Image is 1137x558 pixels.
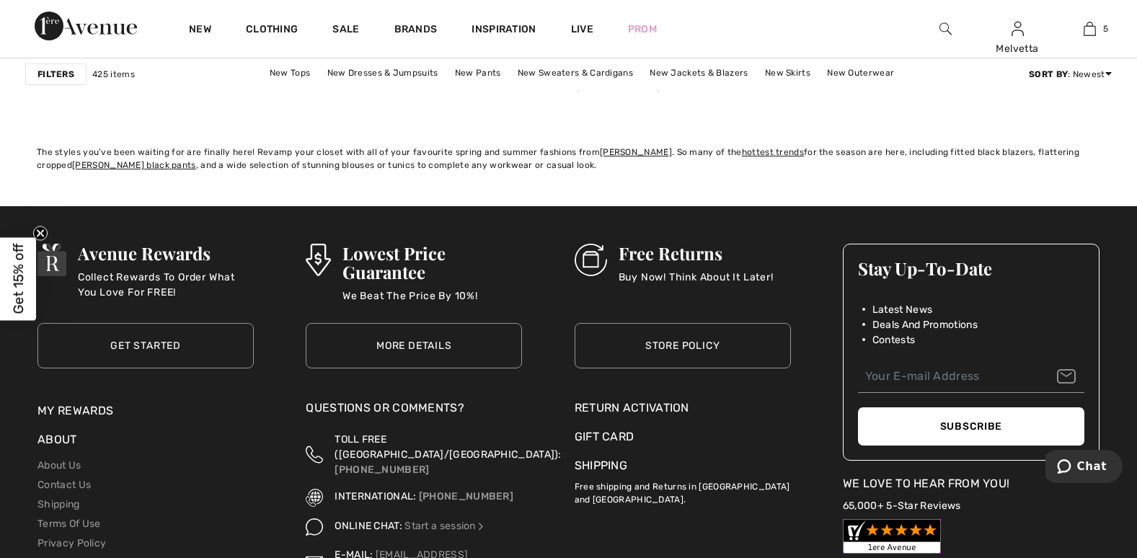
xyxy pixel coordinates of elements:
h3: Free Returns [619,244,774,262]
p: Free shipping and Returns in [GEOGRAPHIC_DATA] and [GEOGRAPHIC_DATA]. [575,474,791,506]
a: New Tops [262,63,317,82]
a: New [189,23,211,38]
span: Get 15% off [10,244,27,314]
a: Privacy Policy [37,537,106,549]
a: Return Activation [575,399,791,417]
a: Sign In [1012,22,1024,35]
a: More Details [306,323,522,368]
a: Terms Of Use [37,518,101,530]
button: Subscribe [858,407,1084,446]
img: My Info [1012,20,1024,37]
span: 425 items [92,68,135,81]
div: : Newest [1029,68,1112,81]
a: Contact Us [37,479,91,491]
span: 5 [1103,22,1108,35]
h3: Lowest Price Guarantee [342,244,523,281]
span: ONLINE CHAT: [335,520,402,532]
a: New Jackets & Blazers [642,63,755,82]
a: New Outerwear [820,63,901,82]
span: INTERNATIONAL: [335,490,416,502]
a: Clothing [246,23,298,38]
a: Prom [628,22,657,37]
a: 5 [1054,20,1125,37]
img: Online Chat [306,518,323,536]
a: Brands [394,23,438,38]
strong: Sort By [1029,69,1068,79]
img: Avenue Rewards [37,244,66,276]
img: Online Chat [476,521,486,531]
a: Sale [332,23,359,38]
img: My Bag [1084,20,1096,37]
a: hottest trends [742,147,804,157]
span: TOLL FREE ([GEOGRAPHIC_DATA]/[GEOGRAPHIC_DATA]): [335,433,561,461]
p: We Beat The Price By 10%! [342,288,523,317]
div: Melvetta [982,41,1053,56]
span: Deals And Promotions [872,317,978,332]
a: [PHONE_NUMBER] [335,464,429,476]
a: Shipping [575,459,627,472]
img: International [306,489,323,506]
a: 65,000+ 5-Star Reviews [843,500,961,512]
img: Lowest Price Guarantee [306,244,330,276]
iframe: Opens a widget where you can chat to one of our agents [1045,450,1123,486]
a: Shipping [37,498,79,510]
a: [PERSON_NAME] black pants [72,160,196,170]
img: Toll Free (Canada/US) [306,432,323,477]
img: search the website [939,20,952,37]
a: About Us [37,459,81,471]
h3: Avenue Rewards [78,244,254,262]
a: New Sweaters & Cardigans [510,63,640,82]
img: Customer Reviews [843,519,941,554]
a: My Rewards [37,404,113,417]
div: About [37,431,254,456]
div: Questions or Comments? [306,399,522,424]
h3: Stay Up-To-Date [858,259,1084,278]
a: New Dresses & Jumpsuits [320,63,446,82]
a: New Skirts [758,63,818,82]
strong: Filters [37,68,74,81]
a: Gift Card [575,428,791,446]
a: Store Policy [575,323,791,368]
a: [PERSON_NAME] [600,147,672,157]
span: Inspiration [472,23,536,38]
div: We Love To Hear From You! [843,475,1100,492]
a: Get Started [37,323,254,368]
div: The styles you’ve been waiting for are finally here! Revamp your closet with all of your favourit... [37,146,1100,172]
span: Contests [872,332,915,347]
a: Live [571,22,593,37]
input: Your E-mail Address [858,360,1084,393]
p: Buy Now! Think About It Later! [619,270,774,298]
a: New Pants [448,63,508,82]
img: Free Returns [575,244,607,276]
span: Latest News [872,302,932,317]
button: Close teaser [33,226,48,241]
img: 1ère Avenue [35,12,137,40]
p: Collect Rewards To Order What You Love For FREE! [78,270,254,298]
a: Start a session [404,520,486,532]
a: [PHONE_NUMBER] [419,490,513,502]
